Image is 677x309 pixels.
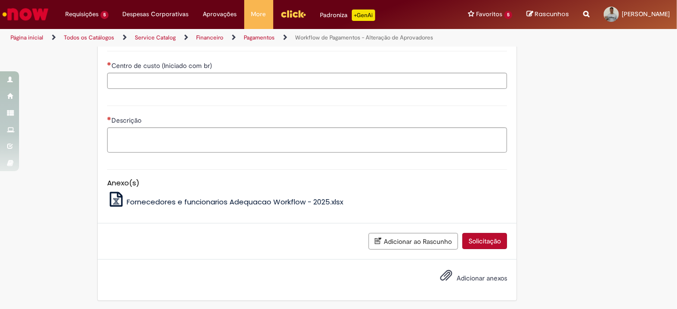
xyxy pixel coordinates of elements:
span: [PERSON_NAME] [622,10,670,18]
span: Centro de custo (Iniciado com br) [111,61,214,70]
span: Requisições [65,10,99,19]
div: Padroniza [320,10,375,21]
a: Workflow de Pagamentos - Alteração de Aprovadores [295,34,433,41]
a: Service Catalog [135,34,176,41]
ul: Trilhas de página [7,29,444,47]
span: Favoritos [476,10,502,19]
span: Descrição [111,116,143,125]
input: Centro de custo (Iniciado com br) [107,73,507,89]
span: Fornecedores e funcionarios Adequacao Workflow - 2025.xlsx [127,197,343,207]
span: Despesas Corporativas [123,10,189,19]
a: Pagamentos [244,34,275,41]
textarea: Descrição [107,127,507,153]
a: Rascunhos [527,10,569,19]
span: Necessários [107,62,111,66]
a: Todos os Catálogos [64,34,114,41]
span: Rascunhos [535,10,569,19]
a: Fornecedores e funcionarios Adequacao Workflow - 2025.xlsx [107,197,344,207]
button: Adicionar ao Rascunho [368,233,458,250]
img: ServiceNow [1,5,50,24]
span: More [251,10,266,19]
span: Aprovações [203,10,237,19]
span: 5 [504,11,512,19]
span: Adicionar anexos [457,274,507,282]
span: Necessários [107,116,111,120]
a: Página inicial [10,34,43,41]
img: click_logo_yellow_360x200.png [280,7,306,21]
button: Adicionar anexos [438,267,455,289]
p: +GenAi [352,10,375,21]
span: 5 [100,11,109,19]
button: Solicitação [462,233,507,249]
a: Financeiro [196,34,223,41]
h5: Anexo(s) [107,179,507,187]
